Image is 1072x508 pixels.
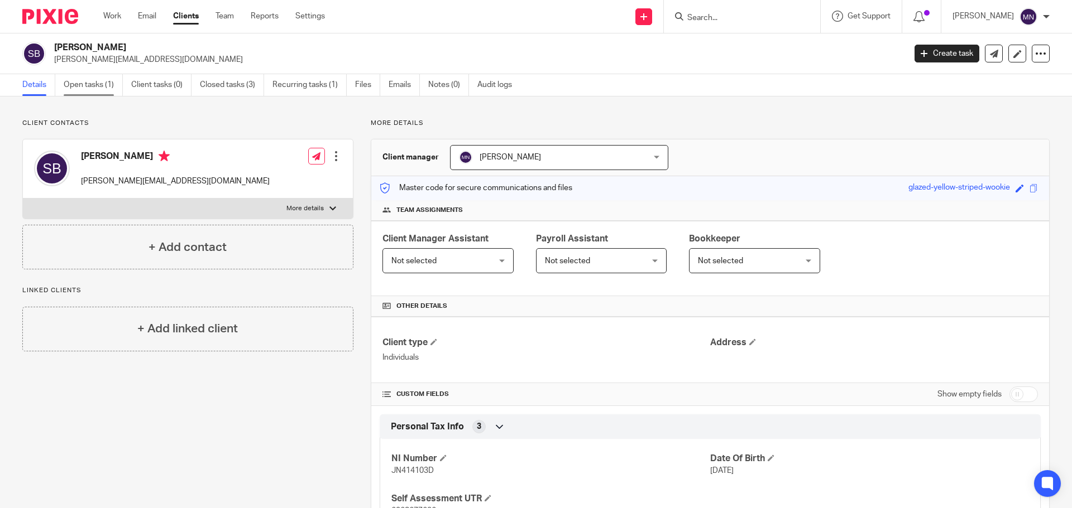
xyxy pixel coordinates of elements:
[103,11,121,22] a: Work
[908,182,1010,195] div: glazed-yellow-striped-wookie
[22,9,78,24] img: Pixie
[459,151,472,164] img: svg%3E
[389,74,420,96] a: Emails
[138,11,156,22] a: Email
[915,45,979,62] a: Create task
[64,74,123,96] a: Open tasks (1)
[355,74,380,96] a: Files
[380,182,572,193] p: Master code for secure communications and files
[54,42,729,54] h2: [PERSON_NAME]
[149,239,227,256] h4: + Add contact
[22,119,353,128] p: Client contacts
[710,453,1029,465] h4: Date Of Birth
[953,11,1014,22] p: [PERSON_NAME]
[382,152,439,163] h3: Client manager
[137,320,238,337] h4: + Add linked client
[173,11,199,22] a: Clients
[382,390,710,399] h4: CUSTOM FIELDS
[81,176,270,187] p: [PERSON_NAME][EMAIL_ADDRESS][DOMAIN_NAME]
[396,302,447,311] span: Other details
[295,11,325,22] a: Settings
[34,151,70,186] img: svg%3E
[371,119,1050,128] p: More details
[391,257,437,265] span: Not selected
[686,13,787,23] input: Search
[200,74,264,96] a: Closed tasks (3)
[382,234,489,243] span: Client Manager Assistant
[159,151,170,162] i: Primary
[710,337,1038,349] h4: Address
[22,42,46,65] img: svg%3E
[710,467,734,475] span: [DATE]
[251,11,279,22] a: Reports
[54,54,898,65] p: [PERSON_NAME][EMAIL_ADDRESS][DOMAIN_NAME]
[272,74,347,96] a: Recurring tasks (1)
[536,234,608,243] span: Payroll Assistant
[689,234,740,243] span: Bookkeeper
[391,467,434,475] span: JN414103D
[477,74,520,96] a: Audit logs
[286,204,324,213] p: More details
[81,151,270,165] h4: [PERSON_NAME]
[937,389,1002,400] label: Show empty fields
[22,74,55,96] a: Details
[382,352,710,363] p: Individuals
[698,257,743,265] span: Not selected
[1020,8,1037,26] img: svg%3E
[848,12,891,20] span: Get Support
[22,286,353,295] p: Linked clients
[216,11,234,22] a: Team
[480,153,541,161] span: [PERSON_NAME]
[545,257,590,265] span: Not selected
[391,453,710,465] h4: NI Number
[391,421,464,433] span: Personal Tax Info
[396,206,463,215] span: Team assignments
[131,74,192,96] a: Client tasks (0)
[477,421,481,432] span: 3
[382,337,710,349] h4: Client type
[391,493,710,505] h4: Self Assessment UTR
[428,74,469,96] a: Notes (0)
